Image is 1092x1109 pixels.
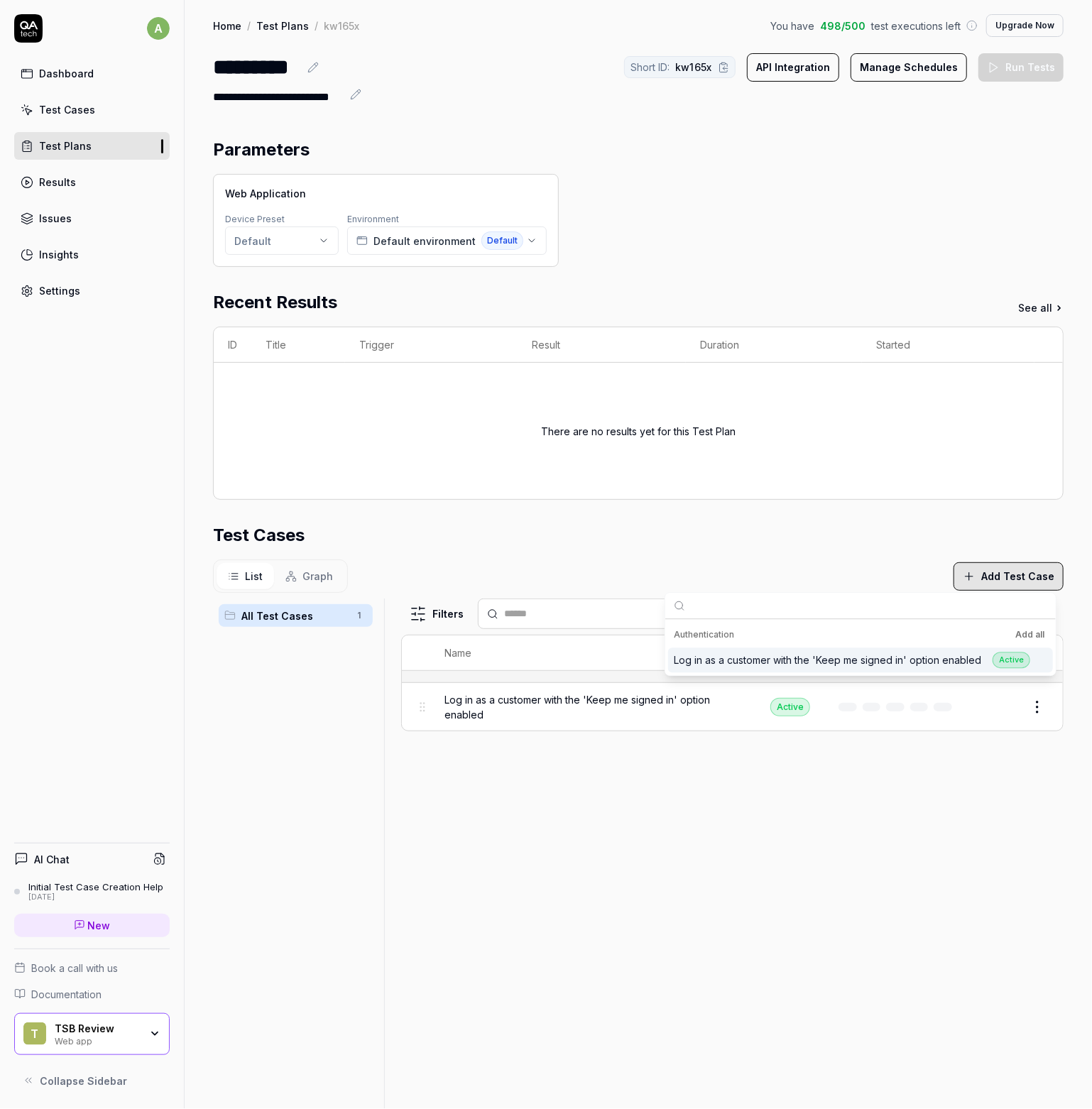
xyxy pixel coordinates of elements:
div: Settings [39,283,80,298]
span: Short ID: [630,60,670,75]
button: TTSB ReviewWeb app [14,1013,170,1056]
button: Filters [401,600,472,628]
a: Test Plans [256,18,309,33]
button: Collapse Sidebar [14,1066,170,1095]
button: Add all [1012,626,1047,643]
button: API Integration [747,53,839,82]
div: kw165x [324,18,359,33]
h2: Test Cases [213,523,305,548]
a: Home [213,18,241,33]
button: Manage Schedules [851,53,967,82]
span: test executions left [871,18,961,33]
div: Initial Test Case Creation Help [28,881,163,892]
div: Insights [39,247,79,262]
a: Insights [14,241,170,268]
th: ID [214,327,251,363]
span: List [245,569,263,584]
span: kw165x [675,60,712,75]
label: Environment [347,214,399,224]
a: Issues [14,204,170,232]
span: All Test Cases [241,608,347,623]
div: Dashboard [39,66,94,81]
span: T [23,1022,46,1045]
span: You have [770,18,814,33]
div: Active [993,652,1030,668]
div: Log in as a customer with the 'Keep me signed in' option enabled [674,652,1030,668]
span: 1 [350,607,367,624]
h2: Recent Results [213,290,337,315]
a: Initial Test Case Creation Help[DATE] [14,881,170,902]
div: Test Plans [39,138,92,153]
button: Run Tests [978,53,1064,82]
th: Trigger [345,327,518,363]
a: Dashboard [14,60,170,87]
h4: AI Chat [34,852,70,867]
div: Web app [55,1034,140,1046]
a: Documentation [14,987,170,1002]
span: Graph [302,569,333,584]
a: Test Plans [14,132,170,160]
span: Collapse Sidebar [40,1074,127,1088]
h2: Parameters [213,137,310,163]
button: List [217,563,274,589]
th: Result [518,327,686,363]
span: 498 / 500 [820,18,866,33]
span: Log in as a customer with the 'Keep me signed in' option enabled [444,692,742,722]
span: Web Application [225,186,306,201]
div: TSB Review [55,1022,140,1035]
span: a [147,17,170,40]
span: Book a call with us [31,961,118,976]
div: [DATE] [28,892,163,902]
span: Documentation [31,987,102,1002]
div: Results [39,175,76,190]
div: Suggestions [665,619,1056,675]
th: Title [251,327,345,363]
div: Active [770,698,810,716]
th: Name [430,635,756,671]
button: Default environmentDefault [347,226,547,255]
button: Upgrade Now [986,14,1064,37]
button: a [147,14,170,43]
button: Default [225,226,339,255]
span: New [88,918,111,933]
div: / [247,18,251,33]
div: Test Cases [39,102,95,117]
div: Issues [39,211,72,226]
a: Book a call with us [14,961,170,976]
a: Results [14,168,170,196]
th: Duration [686,327,862,363]
div: Default [234,234,271,248]
label: Device Preset [225,214,285,224]
tr: Log in as a customer with the 'Keep me signed in' option enabledActive [402,683,1063,731]
div: Authentication [674,626,1047,643]
a: Settings [14,277,170,305]
button: Graph [274,563,344,589]
a: See all [1018,300,1064,315]
th: Started [862,327,1034,363]
button: Add Test Case [954,562,1064,591]
div: / [315,18,318,33]
a: Test Cases [14,96,170,124]
span: Default environment [373,234,476,248]
span: Default [481,231,523,250]
div: There are no results yet for this Test Plan [541,380,736,482]
a: New [14,914,170,937]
